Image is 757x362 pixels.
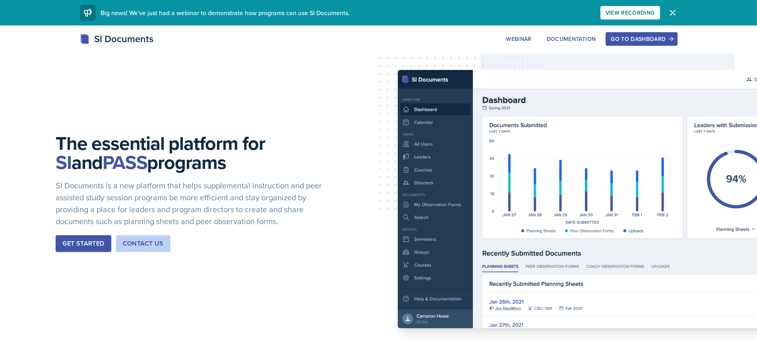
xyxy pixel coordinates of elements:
button: Go to Dashboard [606,32,677,46]
button: Documentation [542,32,601,46]
button: View Recording [600,6,660,19]
div: Webinar [506,36,531,42]
div: Contact Us [123,239,164,248]
span: Big news! We've just had a webinar to demonstrate how programs can use SI Documents. [101,8,350,17]
button: Webinar [501,32,536,46]
div: Get Started [62,239,104,248]
button: Contact Us [116,235,170,252]
div: Documentation [547,36,596,42]
div: View Recording [606,10,655,16]
div: Go to Dashboard [611,36,672,42]
button: Get Started [56,235,111,252]
div: SI Documents [80,32,153,46]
